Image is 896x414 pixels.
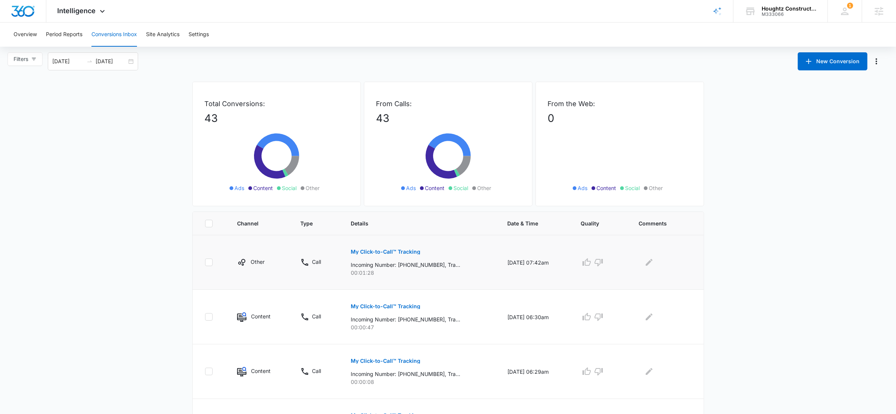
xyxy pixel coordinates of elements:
span: Ads [406,184,416,192]
p: Content [251,367,271,375]
p: 00:00:47 [351,323,489,331]
button: Period Reports [46,23,82,47]
span: Type [300,219,322,227]
td: [DATE] 06:30am [498,290,572,344]
img: website_grey.svg [12,20,18,26]
span: to [87,58,93,64]
span: Social [282,184,297,192]
input: End date [96,57,127,65]
span: Date & Time [507,219,552,227]
p: Call [312,312,321,320]
p: 43 [376,110,520,126]
p: Call [312,258,321,266]
p: 0 [548,110,692,126]
div: account name [762,6,817,12]
button: My Click-to-Call™ Tracking [351,243,421,261]
span: Ads [578,184,588,192]
span: Other [649,184,663,192]
p: Total Conversions: [205,99,348,109]
p: Call [312,367,321,375]
span: Filters [14,55,28,63]
span: Social [454,184,469,192]
p: Other [251,258,265,266]
span: Content [425,184,445,192]
div: Domain Overview [29,44,67,49]
button: New Conversion [798,52,867,70]
span: Other [478,184,491,192]
p: Content [251,312,271,320]
img: tab_domain_overview_orange.svg [20,44,26,50]
button: My Click-to-Call™ Tracking [351,297,421,315]
p: Incoming Number: [PHONE_NUMBER], Tracking Number: [PHONE_NUMBER], Ring To: [PHONE_NUMBER], Caller... [351,315,461,323]
td: [DATE] 06:29am [498,344,572,399]
p: My Click-to-Call™ Tracking [351,249,421,254]
span: 1 [847,3,853,9]
span: swap-right [87,58,93,64]
span: Content [597,184,616,192]
button: Conversions Inbox [91,23,137,47]
span: Comments [639,219,680,227]
div: Domain: [DOMAIN_NAME] [20,20,83,26]
div: account id [762,12,817,17]
button: Overview [14,23,37,47]
button: Edit Comments [643,256,655,268]
p: 43 [205,110,348,126]
p: From the Web: [548,99,692,109]
span: Intelligence [58,7,96,15]
p: Incoming Number: [PHONE_NUMBER], Tracking Number: [PHONE_NUMBER], Ring To: [PHONE_NUMBER], Caller... [351,261,461,269]
span: Details [351,219,478,227]
div: Keywords by Traffic [83,44,127,49]
p: My Click-to-Call™ Tracking [351,358,421,364]
button: Settings [189,23,209,47]
span: Ads [235,184,245,192]
button: Edit Comments [643,365,655,377]
span: Content [254,184,273,192]
td: [DATE] 07:42am [498,235,572,290]
p: Incoming Number: [PHONE_NUMBER], Tracking Number: [PHONE_NUMBER], Ring To: [PHONE_NUMBER], Caller... [351,370,461,378]
span: Quality [581,219,610,227]
span: Channel [237,219,271,227]
button: My Click-to-Call™ Tracking [351,352,421,370]
p: From Calls: [376,99,520,109]
input: Start date [52,57,84,65]
img: tab_keywords_by_traffic_grey.svg [75,44,81,50]
button: Filters [8,52,43,66]
span: Social [625,184,640,192]
p: 00:00:08 [351,378,489,386]
button: Manage Numbers [870,55,882,67]
p: 00:01:28 [351,269,489,277]
p: My Click-to-Call™ Tracking [351,304,421,309]
span: Other [306,184,320,192]
div: v 4.0.25 [21,12,37,18]
button: Edit Comments [643,311,655,323]
div: notifications count [847,3,853,9]
button: Site Analytics [146,23,180,47]
img: logo_orange.svg [12,12,18,18]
